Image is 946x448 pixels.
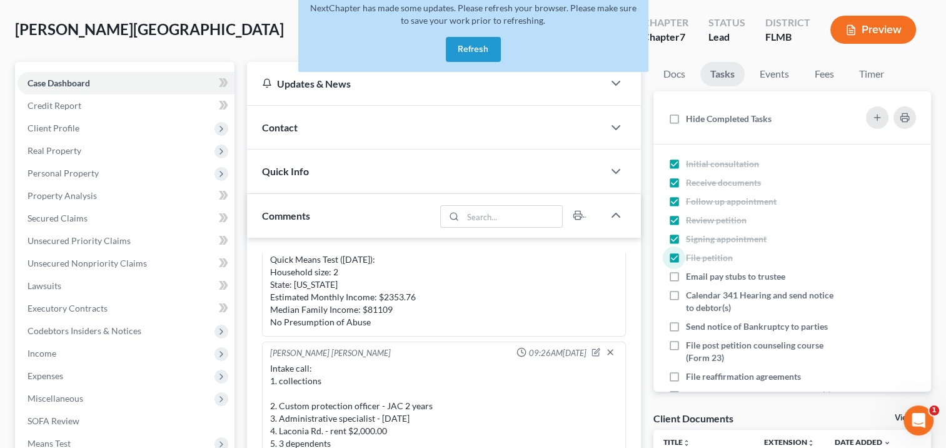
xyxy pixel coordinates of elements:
[643,30,688,44] div: Chapter
[270,253,618,328] div: Quick Means Test ([DATE]): Household size: 2 State: [US_STATE] Estimated Monthly Income: $2353.76...
[28,123,79,133] span: Client Profile
[28,145,81,156] span: Real Property
[686,390,831,400] span: Send Notice of Discharge to debtor(s)
[28,325,141,336] span: Codebtors Insiders & Notices
[18,94,234,117] a: Credit Report
[18,252,234,275] a: Unsecured Nonpriority Claims
[643,16,688,30] div: Chapter
[28,190,97,201] span: Property Analysis
[28,100,81,111] span: Credit Report
[895,414,926,422] a: View All
[18,230,234,252] a: Unsecured Priority Claims
[28,258,147,268] span: Unsecured Nonpriority Claims
[28,168,99,178] span: Personal Property
[807,439,815,447] i: unfold_more
[446,37,501,62] button: Refresh
[262,210,310,221] span: Comments
[683,439,690,447] i: unfold_more
[28,235,131,246] span: Unsecured Priority Claims
[18,185,234,207] a: Property Analysis
[765,16,810,30] div: District
[929,405,939,415] span: 1
[686,371,801,382] span: File reaffirmation agreements
[849,62,894,86] a: Timer
[653,62,695,86] a: Docs
[310,3,637,26] span: NextChapter has made some updates. Please refresh your browser. Please make sure to save your wor...
[463,206,562,227] input: Search...
[708,16,745,30] div: Status
[708,30,745,44] div: Lead
[686,113,772,124] span: Hide Completed Tasks
[686,321,828,332] span: Send notice of Bankruptcy to parties
[835,437,891,447] a: Date Added expand_more
[686,215,747,225] span: Review petition
[686,158,759,169] span: Initial consultation
[262,121,298,133] span: Contact
[262,77,588,90] div: Updates & News
[686,340,823,363] span: File post petition counseling course (Form 23)
[18,275,234,297] a: Lawsuits
[830,16,916,44] button: Preview
[28,213,88,223] span: Secured Claims
[700,62,745,86] a: Tasks
[686,290,833,313] span: Calendar 341 Hearing and send notice to debtor(s)
[28,78,90,88] span: Case Dashboard
[903,405,933,435] iframe: Intercom live chat
[883,439,891,447] i: expand_more
[686,271,785,282] span: Email pay stubs to trustee
[653,412,733,425] div: Client Documents
[18,207,234,230] a: Secured Claims
[28,415,79,426] span: SOFA Review
[18,72,234,94] a: Case Dashboard
[28,370,63,381] span: Expenses
[680,31,685,43] span: 7
[28,348,56,359] span: Income
[686,177,761,188] span: Receive documents
[270,347,391,360] div: [PERSON_NAME] [PERSON_NAME]
[764,437,815,447] a: Extensionunfold_more
[804,62,844,86] a: Fees
[529,347,586,359] span: 09:26AM[DATE]
[686,252,733,263] span: File petition
[686,233,767,244] span: Signing appointment
[18,297,234,320] a: Executory Contracts
[15,20,284,38] span: [PERSON_NAME][GEOGRAPHIC_DATA]
[28,280,61,291] span: Lawsuits
[663,437,690,447] a: Titleunfold_more
[18,410,234,432] a: SOFA Review
[750,62,799,86] a: Events
[262,165,309,177] span: Quick Info
[28,303,108,313] span: Executory Contracts
[765,30,810,44] div: FLMB
[28,393,83,404] span: Miscellaneous
[686,196,777,206] span: Follow up appointment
